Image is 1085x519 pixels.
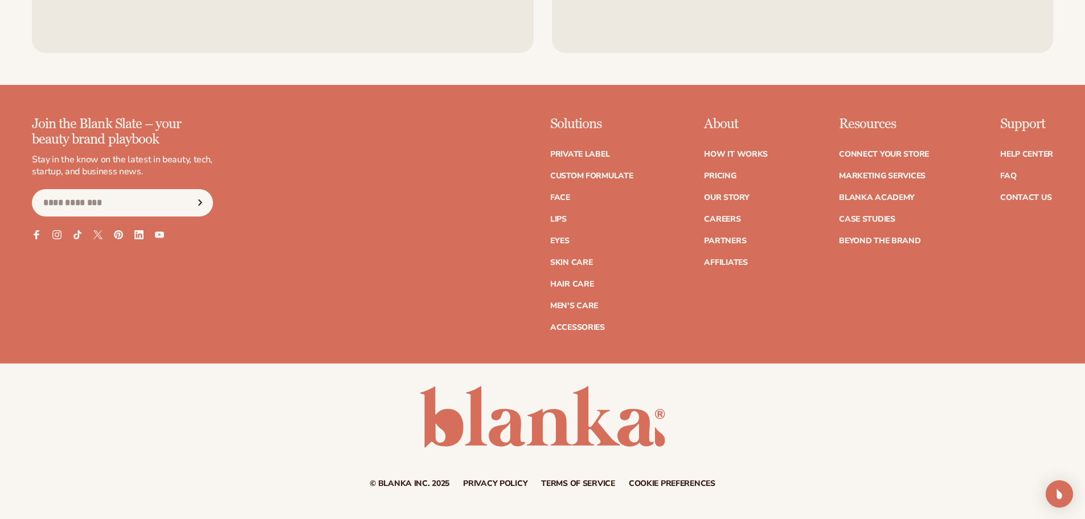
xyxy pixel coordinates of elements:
[370,478,449,489] small: © Blanka Inc. 2025
[839,194,915,202] a: Blanka Academy
[704,172,736,180] a: Pricing
[550,280,593,288] a: Hair Care
[550,172,633,180] a: Custom formulate
[550,324,605,332] a: Accessories
[1000,172,1016,180] a: FAQ
[704,215,740,223] a: Careers
[1000,150,1053,158] a: Help Center
[1046,480,1073,508] div: Open Intercom Messenger
[839,237,921,245] a: Beyond the brand
[550,237,570,245] a: Eyes
[541,480,615,488] a: Terms of service
[1000,194,1051,202] a: Contact Us
[839,172,926,180] a: Marketing services
[704,237,746,245] a: Partners
[550,117,633,132] p: Solutions
[629,480,715,488] a: Cookie preferences
[839,150,929,158] a: Connect your store
[839,215,895,223] a: Case Studies
[550,259,592,267] a: Skin Care
[704,150,768,158] a: How It Works
[550,215,567,223] a: Lips
[32,117,213,147] p: Join the Blank Slate – your beauty brand playbook
[704,194,749,202] a: Our Story
[32,154,213,178] p: Stay in the know on the latest in beauty, tech, startup, and business news.
[187,189,212,216] button: Subscribe
[704,259,747,267] a: Affiliates
[550,302,598,310] a: Men's Care
[463,480,527,488] a: Privacy policy
[550,150,609,158] a: Private label
[704,117,768,132] p: About
[550,194,570,202] a: Face
[839,117,929,132] p: Resources
[1000,117,1053,132] p: Support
